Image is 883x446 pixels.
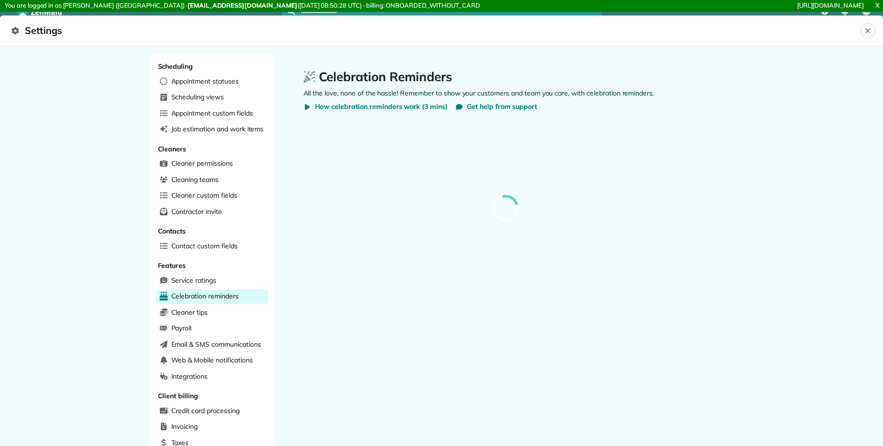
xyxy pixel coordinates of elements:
[156,157,268,171] a: Cleaner permissions
[156,274,268,288] a: Service ratings
[171,175,219,184] span: Cleaning teams
[171,191,237,200] span: Cleaner custom fields
[156,239,268,254] a: Contact custom fields
[156,205,268,219] a: Contractor invite
[171,372,208,381] span: Integrations
[156,106,268,121] a: Appointment custom fields
[11,23,861,38] span: Settings
[304,102,448,111] button: How celebration reminders work (3 mins)
[171,159,233,168] span: Cleaner permissions
[158,392,198,400] span: Client billing
[156,74,268,89] a: Appointment statuses
[158,261,186,270] span: Features
[171,308,208,317] span: Cleaner tips
[467,102,537,111] span: Get help from support
[171,422,198,431] span: Invoicing
[156,173,268,187] a: Cleaning teams
[171,276,216,285] span: Service ratings
[171,355,253,365] span: Web & Mobile notifications
[304,69,452,85] div: Celebration Reminders
[171,76,239,86] span: Appointment statuses
[156,420,268,434] a: Invoicing
[156,189,268,203] a: Cleaner custom fields
[171,207,222,216] span: Contractor invite
[171,108,253,118] span: Appointment custom fields
[171,92,224,102] span: Scheduling views
[315,102,448,111] span: How celebration reminders work (3 mins)
[171,323,192,333] span: Payroll
[171,291,239,301] span: Celebration reminders
[171,340,261,349] span: Email & SMS communications
[797,1,864,9] a: [URL][DOMAIN_NAME]
[455,102,537,111] button: Get help from support
[156,353,268,368] a: Web & Mobile notifications
[156,404,268,418] a: Credit card processing
[171,406,240,415] span: Credit card processing
[188,1,297,9] strong: [EMAIL_ADDRESS][DOMAIN_NAME]
[158,145,187,153] span: Cleaners
[156,122,268,137] a: Job estimation and work items
[156,306,268,320] a: Cleaner tips
[156,289,268,304] a: Celebration reminders
[861,23,875,38] button: Close
[158,227,186,235] span: Contacts
[156,321,268,336] a: Payroll
[304,88,707,98] p: All the love, none of the hassle! Remember to show your customers and team you care, with celebra...
[156,90,268,105] a: Scheduling views
[156,338,268,352] a: Email & SMS communications
[158,62,193,71] span: Scheduling
[171,124,264,134] span: Job estimation and work items
[156,370,268,384] a: Integrations
[171,241,238,251] span: Contact custom fields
